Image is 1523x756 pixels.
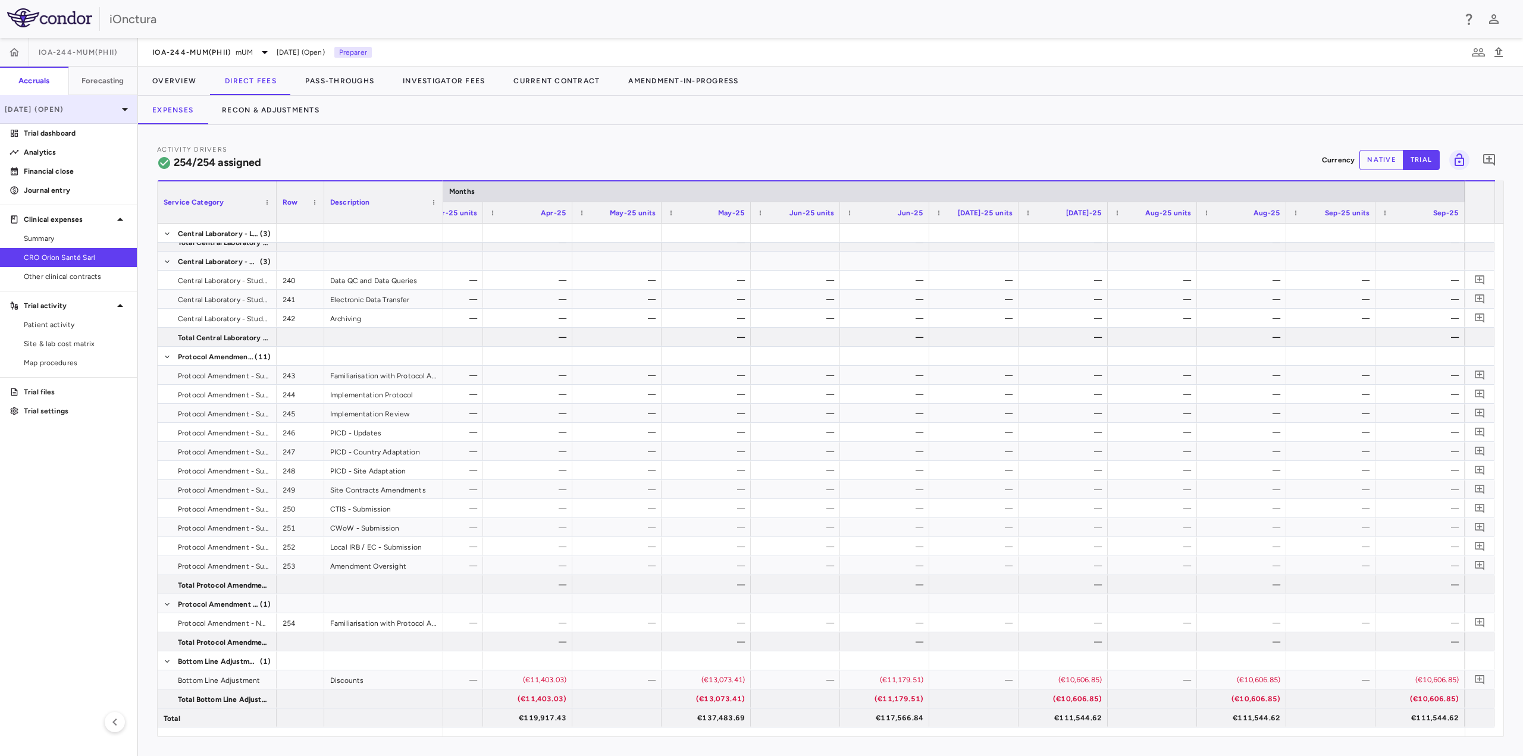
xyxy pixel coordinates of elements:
button: Expenses [138,96,208,124]
span: Months [449,187,475,196]
div: — [1208,290,1280,309]
div: — [851,442,923,461]
div: — [672,366,745,385]
div: — [583,309,656,328]
div: — [672,423,745,442]
button: Add comment [1472,481,1488,497]
div: — [672,499,745,518]
div: — [494,480,566,499]
div: — [1029,461,1102,480]
span: Protocol Amendment - Substantial Amendments [178,462,269,481]
p: Journal entry [24,185,127,196]
span: Patient activity [24,319,127,330]
span: You do not have permission to lock or unlock grids [1444,150,1469,170]
div: — [851,290,923,309]
div: — [672,537,745,556]
div: — [1118,461,1191,480]
svg: Add comment [1474,446,1486,457]
div: — [1297,442,1370,461]
button: Add comment [1472,386,1488,402]
div: — [761,499,834,518]
span: Protocol Amendment - Substantial Amendments [178,347,253,366]
div: Familiarisation with Protocol Amendment [324,366,443,384]
button: native [1359,150,1403,170]
div: — [583,442,656,461]
div: — [761,442,834,461]
span: Central Laboratory - Study Close Out [178,271,269,290]
div: — [1029,271,1102,290]
p: Trial activity [24,300,113,311]
div: — [761,461,834,480]
div: — [1118,537,1191,556]
button: Add comment [1472,538,1488,554]
div: — [761,290,834,309]
div: — [1029,404,1102,423]
button: Investigator Fees [388,67,499,95]
div: — [583,271,656,290]
p: Trial settings [24,406,127,416]
span: May-25 units [610,209,656,217]
div: — [494,556,566,575]
div: 240 [277,271,324,289]
div: 245 [277,404,324,422]
span: [DATE]-25 units [958,209,1013,217]
div: — [1029,556,1102,575]
span: Activity Drivers [157,146,227,153]
div: — [494,290,566,309]
div: — [1386,290,1459,309]
div: — [851,480,923,499]
div: — [1208,271,1280,290]
div: — [761,423,834,442]
h6: 254/254 assigned [174,155,261,171]
div: — [1029,328,1102,347]
button: Add comment [1472,672,1488,688]
div: — [1029,499,1102,518]
div: — [1118,556,1191,575]
div: — [940,271,1013,290]
span: Jun-25 units [789,209,834,217]
p: Trial dashboard [24,128,127,139]
span: Aug-25 units [1145,209,1191,217]
div: — [494,423,566,442]
div: — [851,271,923,290]
div: — [1386,328,1459,347]
div: — [940,290,1013,309]
div: — [1297,385,1370,404]
div: — [583,385,656,404]
div: 246 [277,423,324,441]
button: Add comment [1472,291,1488,307]
div: — [1297,366,1370,385]
span: Apr-25 [541,209,566,217]
div: — [1118,290,1191,309]
span: Total Central Laboratory - Lab Analysis [178,233,269,252]
div: — [583,404,656,423]
div: — [851,404,923,423]
div: — [583,366,656,385]
div: — [1297,518,1370,537]
div: — [494,366,566,385]
div: — [494,518,566,537]
div: — [940,518,1013,537]
div: — [583,499,656,518]
button: Add comment [1472,443,1488,459]
div: CWoW - Submission [324,518,443,537]
span: (3) [260,252,271,271]
span: Map procedures [24,357,127,368]
button: Add comment [1472,500,1488,516]
svg: Add comment [1474,541,1486,552]
div: — [583,423,656,442]
span: IOA-244-mUM(PhII) [39,48,117,57]
div: — [1297,423,1370,442]
div: — [1208,404,1280,423]
div: — [1386,366,1459,385]
div: PICD - Country Adaptation [324,442,443,460]
span: Aug-25 [1254,209,1280,217]
div: Electronic Data Transfer [324,290,443,308]
p: Clinical expenses [24,214,113,225]
span: Row [283,198,297,206]
div: — [1297,537,1370,556]
div: — [1297,461,1370,480]
span: IOA-244-mUM(PhII) [152,48,231,57]
svg: Add comment [1474,617,1486,628]
svg: Add comment [1474,560,1486,571]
